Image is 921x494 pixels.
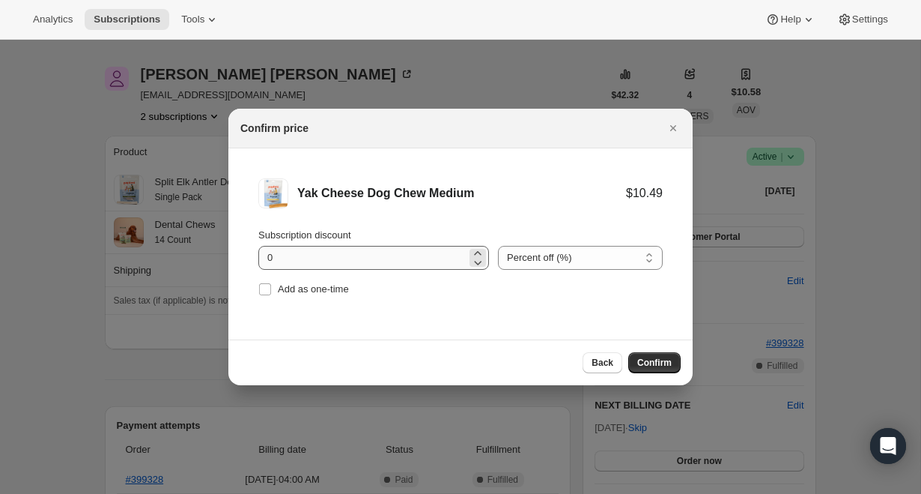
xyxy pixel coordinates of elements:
[278,283,349,295] span: Add as one-time
[258,178,288,208] img: Yak Cheese Dog Chew Medium
[172,9,228,30] button: Tools
[870,428,906,464] div: Open Intercom Messenger
[33,13,73,25] span: Analytics
[258,229,351,241] span: Subscription discount
[240,121,308,136] h2: Confirm price
[637,357,672,369] span: Confirm
[181,13,204,25] span: Tools
[24,9,82,30] button: Analytics
[592,357,613,369] span: Back
[85,9,169,30] button: Subscriptions
[628,352,681,373] button: Confirm
[756,9,824,30] button: Help
[626,186,663,201] div: $10.49
[583,352,622,373] button: Back
[94,13,160,25] span: Subscriptions
[663,118,684,139] button: Close
[297,186,626,201] div: Yak Cheese Dog Chew Medium
[828,9,897,30] button: Settings
[780,13,800,25] span: Help
[852,13,888,25] span: Settings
